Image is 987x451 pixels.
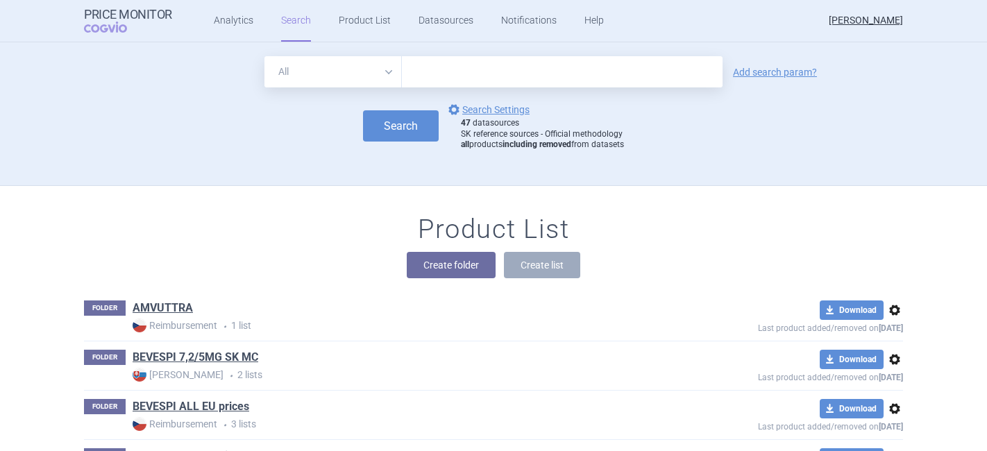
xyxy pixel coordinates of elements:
i: • [223,369,237,383]
button: Download [820,399,884,418]
strong: [DATE] [879,422,903,432]
img: CZ [133,417,146,431]
a: AMVUTTRA [133,300,193,316]
p: 1 list [133,318,657,333]
p: 3 lists [133,417,657,432]
i: • [217,418,231,432]
img: CZ [133,318,146,332]
div: datasources SK reference sources - Official methodology products from datasets [461,118,624,151]
p: FOLDER [84,300,126,316]
strong: all [461,139,469,149]
button: Create list [504,252,580,278]
a: BEVESPI 7,2/5MG SK MC [133,350,258,365]
p: FOLDER [84,350,126,365]
a: BEVESPI ALL EU prices [133,399,249,414]
p: Last product added/removed on [657,418,903,432]
button: Download [820,350,884,369]
h1: BEVESPI 7,2/5MG SK MC [133,350,258,368]
p: Last product added/removed on [657,369,903,382]
strong: [PERSON_NAME] [133,368,223,382]
a: Add search param? [733,67,817,77]
button: Search [363,110,439,142]
p: Last product added/removed on [657,320,903,333]
p: FOLDER [84,399,126,414]
span: COGVIO [84,22,146,33]
a: Price MonitorCOGVIO [84,8,172,34]
h1: AMVUTTRA [133,300,193,318]
strong: 47 [461,118,471,128]
h1: Product List [418,214,569,246]
img: SK [133,368,146,382]
p: 2 lists [133,368,657,382]
strong: Reimbursement [133,318,217,332]
i: • [217,320,231,334]
strong: [DATE] [879,323,903,333]
strong: Reimbursement [133,417,217,431]
strong: including removed [503,139,571,149]
button: Create folder [407,252,496,278]
h1: BEVESPI ALL EU prices [133,399,249,417]
strong: Price Monitor [84,8,172,22]
strong: [DATE] [879,373,903,382]
button: Download [820,300,884,320]
a: Search Settings [446,101,530,118]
